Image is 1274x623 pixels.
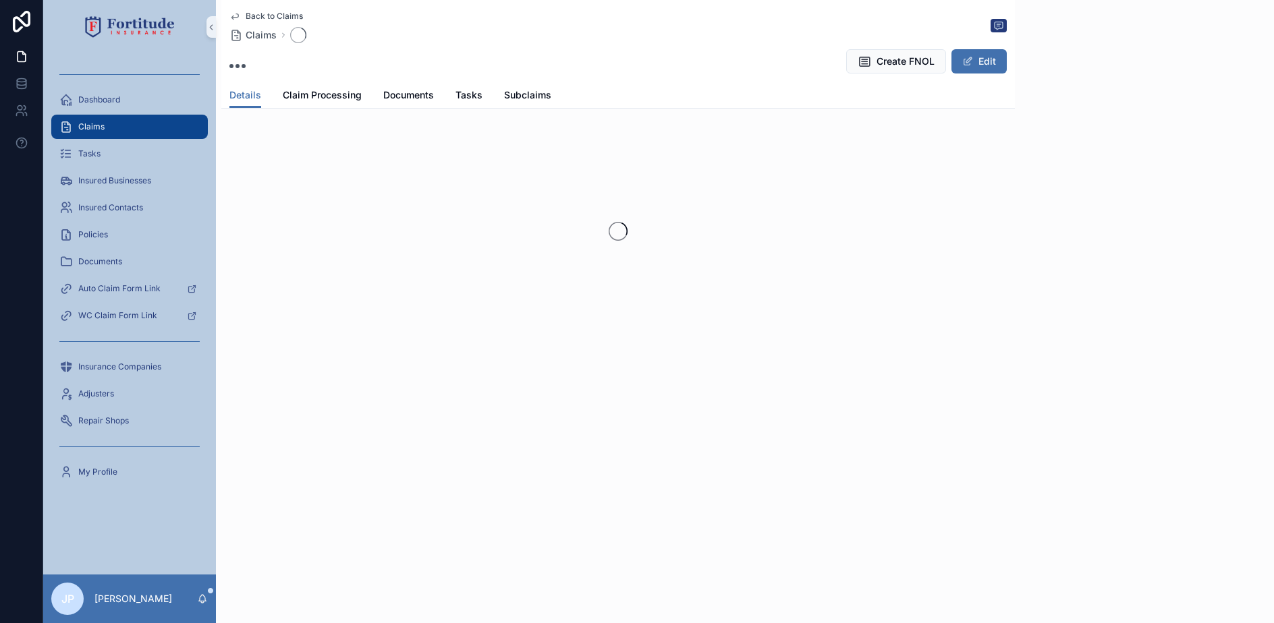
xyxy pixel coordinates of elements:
[78,202,143,213] span: Insured Contacts
[61,591,74,607] span: JP
[78,388,114,399] span: Adjusters
[846,49,946,73] button: Create FNOL
[504,83,551,110] a: Subclaims
[78,229,108,240] span: Policies
[78,175,151,186] span: Insured Businesses
[94,592,172,605] p: [PERSON_NAME]
[51,460,208,484] a: My Profile
[51,196,208,220] a: Insured Contacts
[51,249,208,274] a: Documents
[78,148,101,159] span: Tasks
[383,88,434,102] span: Documents
[229,28,277,42] a: Claims
[51,142,208,166] a: Tasks
[229,88,261,102] span: Details
[51,222,208,247] a: Policies
[51,409,208,433] a: Repair Shops
[43,54,216,502] div: scrollable content
[85,16,175,38] img: App logo
[78,121,105,132] span: Claims
[78,467,117,477] span: My Profile
[78,310,157,321] span: WC Claim Form Link
[78,256,122,267] span: Documents
[51,382,208,406] a: Adjusters
[283,83,362,110] a: Claim Processing
[455,88,482,102] span: Tasks
[229,11,303,22] a: Back to Claims
[51,88,208,112] a: Dashboard
[246,28,277,42] span: Claims
[51,355,208,379] a: Insurance Companies
[51,169,208,193] a: Insured Businesses
[229,83,261,109] a: Details
[78,361,161,372] span: Insurance Companies
[246,11,303,22] span: Back to Claims
[951,49,1007,73] button: Edit
[283,88,362,102] span: Claim Processing
[78,283,161,294] span: Auto Claim Form Link
[78,415,129,426] span: Repair Shops
[455,83,482,110] a: Tasks
[78,94,120,105] span: Dashboard
[51,303,208,328] a: WC Claim Form Link
[504,88,551,102] span: Subclaims
[51,115,208,139] a: Claims
[51,276,208,301] a: Auto Claim Form Link
[877,55,935,68] span: Create FNOL
[383,83,434,110] a: Documents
